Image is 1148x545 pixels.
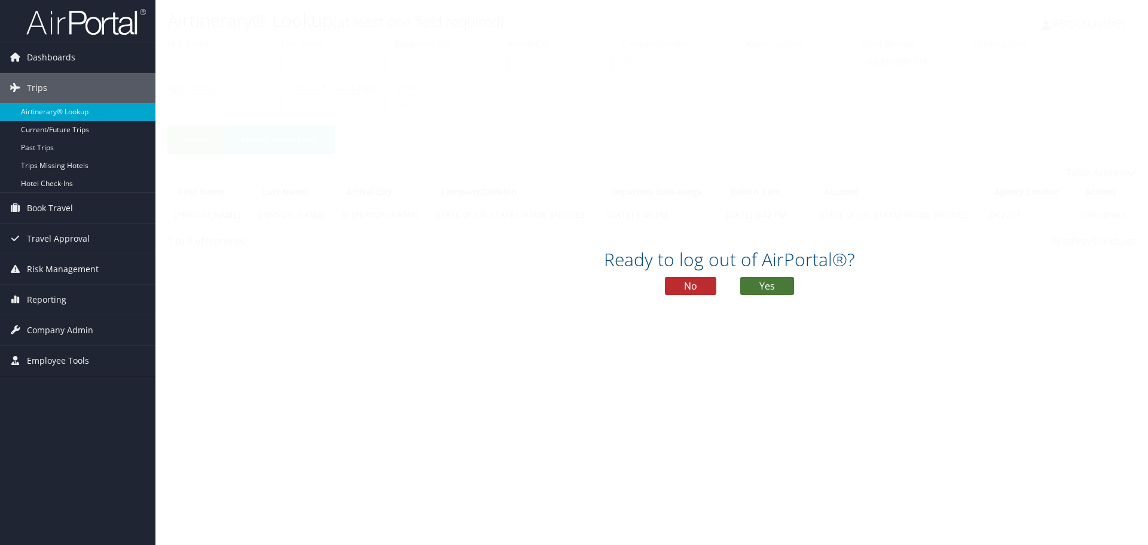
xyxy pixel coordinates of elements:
[27,224,90,254] span: Travel Approval
[27,315,93,345] span: Company Admin
[27,42,75,72] span: Dashboards
[27,285,66,315] span: Reporting
[26,8,146,36] img: airportal-logo.png
[665,277,716,295] button: No
[27,73,47,103] span: Trips
[27,254,99,284] span: Risk Management
[27,193,73,223] span: Book Travel
[740,277,794,295] button: Yes
[27,346,89,376] span: Employee Tools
